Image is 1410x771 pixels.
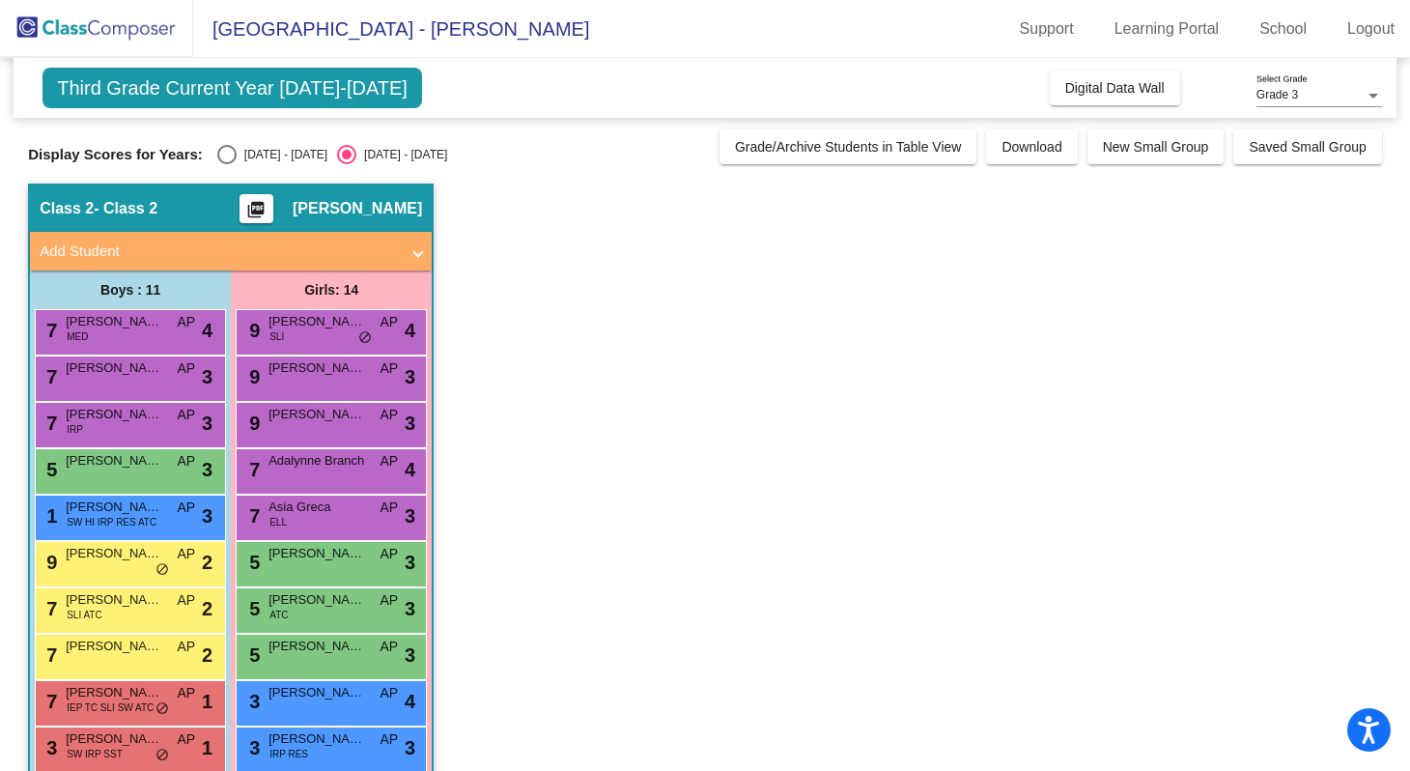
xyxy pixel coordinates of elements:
[1256,88,1298,101] span: Grade 3
[66,544,162,563] span: [PERSON_NAME]
[405,316,415,345] span: 4
[268,498,365,517] span: Asia Greca
[42,737,57,758] span: 3
[42,320,57,341] span: 7
[268,451,365,471] span: Adalynne Branch
[42,644,57,666] span: 7
[178,312,196,332] span: AP
[1099,14,1235,44] a: Learning Portal
[30,232,432,271] mat-expansion-panel-header: Add Student
[66,590,162,610] span: [PERSON_NAME]
[405,548,415,577] span: 3
[381,451,399,471] span: AP
[42,68,422,108] span: Third Grade Current Year [DATE]-[DATE]
[405,501,415,530] span: 3
[1004,14,1089,44] a: Support
[178,358,196,379] span: AP
[268,358,365,378] span: [PERSON_NAME]
[1050,71,1180,105] button: Digital Data Wall
[719,129,977,164] button: Grade/Archive Students in Table View
[268,312,365,331] span: [PERSON_NAME] [PERSON_NAME]
[42,505,57,527] span: 1
[40,199,94,218] span: Class 2
[381,544,399,564] span: AP
[405,409,415,438] span: 3
[244,366,260,387] span: 9
[381,312,399,332] span: AP
[193,14,589,44] span: [GEOGRAPHIC_DATA] - [PERSON_NAME]
[42,366,57,387] span: 7
[66,683,162,702] span: [PERSON_NAME]
[244,598,260,619] span: 5
[269,329,284,344] span: SLI
[202,409,212,438] span: 3
[202,687,212,716] span: 1
[202,548,212,577] span: 2
[405,733,415,762] span: 3
[293,199,422,218] span: [PERSON_NAME]
[269,608,288,622] span: ATC
[381,358,399,379] span: AP
[67,422,83,437] span: IRP
[30,271,231,309] div: Boys : 11
[1087,129,1225,164] button: New Small Group
[202,316,212,345] span: 4
[231,271,432,309] div: Girls: 14
[66,729,162,749] span: [PERSON_NAME]
[66,451,162,471] span: [PERSON_NAME]
[268,683,365,702] span: [PERSON_NAME]
[42,598,57,619] span: 7
[1065,80,1165,96] span: Digital Data Wall
[244,644,260,666] span: 5
[42,552,57,573] span: 9
[244,413,260,434] span: 9
[358,330,372,346] span: do_not_disturb_alt
[217,145,447,164] mat-radio-group: Select an option
[178,590,196,611] span: AP
[244,459,260,480] span: 7
[269,515,287,529] span: ELL
[67,329,88,344] span: MED
[1244,14,1322,44] a: School
[1001,139,1061,155] span: Download
[94,199,157,218] span: - Class 2
[381,590,399,611] span: AP
[269,747,308,761] span: IRP RES
[735,139,962,155] span: Grade/Archive Students in Table View
[155,562,169,578] span: do_not_disturb_alt
[405,641,415,670] span: 3
[240,194,273,223] button: Print Students Details
[244,691,260,712] span: 3
[28,146,203,163] span: Display Scores for Years:
[178,405,196,425] span: AP
[268,729,365,749] span: [PERSON_NAME] [PERSON_NAME]
[178,498,196,518] span: AP
[381,683,399,703] span: AP
[67,700,154,715] span: IEP TC SLI SW ATC
[66,637,162,656] span: [PERSON_NAME]
[178,544,196,564] span: AP
[202,455,212,484] span: 3
[356,146,447,163] div: [DATE] - [DATE]
[405,594,415,623] span: 3
[202,733,212,762] span: 1
[67,608,102,622] span: SLI ATC
[244,200,268,227] mat-icon: picture_as_pdf
[42,459,57,480] span: 5
[155,748,169,763] span: do_not_disturb_alt
[155,701,169,717] span: do_not_disturb_alt
[405,455,415,484] span: 4
[178,683,196,703] span: AP
[67,515,156,529] span: SW HI IRP RES ATC
[202,362,212,391] span: 3
[42,691,57,712] span: 7
[178,637,196,657] span: AP
[1103,139,1209,155] span: New Small Group
[42,413,57,434] span: 7
[986,129,1077,164] button: Download
[268,544,365,563] span: [PERSON_NAME]
[66,358,162,378] span: [PERSON_NAME]
[178,729,196,750] span: AP
[268,405,365,424] span: [PERSON_NAME]
[268,590,365,610] span: [PERSON_NAME]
